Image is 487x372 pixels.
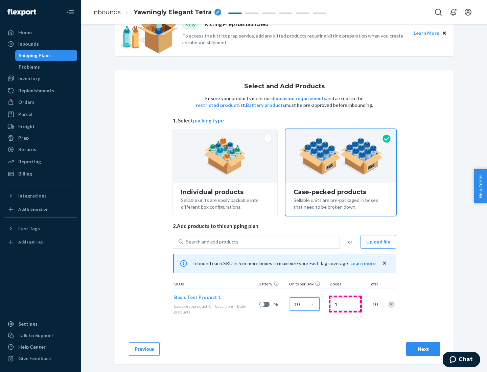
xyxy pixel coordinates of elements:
ol: breadcrumbs [87,2,227,22]
a: Settings [4,319,77,329]
div: Next [412,346,434,352]
a: Orders [4,97,77,108]
div: Replenishments [18,87,54,94]
a: Replenishments [4,85,77,96]
div: Prep [18,135,29,141]
a: Add Fast Tag [4,237,77,248]
div: Add Fast Tag [18,239,43,245]
div: Problems [19,64,40,70]
button: restricted product [196,102,238,109]
img: case-pack.59cecea509d18c883b923b81aeac6d0b.png [299,138,383,175]
div: Shipping Plans [19,52,51,59]
button: Open Search Box [432,5,445,19]
button: Close Navigation [64,5,77,19]
button: Learn More [414,29,439,37]
div: Baby products [174,303,257,315]
p: Kitting Prep has launched [205,20,269,29]
button: Basic Test Product 1 [174,294,221,301]
span: basic-test-product-1 [174,304,211,309]
div: Integrations [18,192,47,199]
p: To access the kitting prep service, add any kitted products requiring kitting preparation when yo... [182,32,408,46]
a: Reporting [4,156,77,167]
div: Fast Tags [18,225,40,232]
h1: Select and Add Products [244,83,325,90]
img: Flexport logo [7,9,36,16]
div: Inventory [18,75,40,82]
div: Inbound each SKU in 5 or more boxes to maximize your Fast Tag coverage [173,254,396,273]
div: Remove Item [388,301,395,308]
div: Sellable units are easily packable into different box configurations. [181,195,269,210]
button: Open account menu [461,5,475,19]
div: Help Center [18,344,46,350]
a: Inventory [4,73,77,84]
iframe: Opens a widget where you can chat to one of our agents [443,352,480,369]
button: Integrations [4,190,77,201]
button: Battery products [246,102,285,109]
button: Help Center [474,169,487,203]
button: close [381,260,388,267]
div: Total [362,281,379,288]
img: individual-pack.facf35554cb0f1810c75b2bd6df2d64e.png [204,138,246,175]
div: Talk to Support [18,332,53,339]
a: Home [4,27,77,38]
button: Next [406,342,440,356]
a: Problems [15,62,77,72]
a: Returns [4,144,77,155]
span: = [361,301,368,308]
a: Parcel [4,109,77,120]
span: Basic Test Product 1 [174,294,221,300]
button: Upload file [361,235,396,249]
button: dimension requirements [271,95,326,102]
div: Boxes [328,281,362,288]
span: or [348,238,352,245]
p: Ensure your products meet our and are not in the list. must be pre-approved before inbounding. [195,95,374,109]
span: No [274,301,287,308]
div: Units per Box [288,281,328,288]
div: Reporting [18,158,41,165]
a: Inbounds [4,39,77,49]
div: Settings [18,321,38,327]
input: Number of boxes [330,297,360,311]
div: Battery [257,281,288,288]
a: Shipping Plans [15,50,77,61]
div: SKUs [173,281,257,288]
button: Previous [129,342,160,356]
span: 0 available [215,304,233,309]
a: Freight [4,121,77,132]
div: Add Integration [18,206,48,212]
button: Open notifications [446,5,460,19]
button: Talk to Support [4,330,77,341]
button: Fast Tags [4,223,77,234]
div: Inbounds [18,41,39,47]
div: Billing [18,170,32,177]
span: Yawningly Elegant Tetra [134,8,212,17]
div: Case-packed products [294,189,388,195]
div: Returns [18,146,36,153]
a: Add Integration [4,204,77,215]
div: Individual products [181,189,269,195]
a: Billing [4,168,77,179]
button: Learn more [350,260,376,267]
button: Close [441,29,448,37]
div: Freight [18,123,35,130]
span: 2. Add products to this shipping plan [173,223,396,230]
span: 10 [371,301,378,308]
button: Give Feedback [4,353,77,364]
span: 1. Select [173,117,396,124]
div: Give Feedback [18,355,51,362]
div: Home [18,29,32,36]
a: Inbounds [92,8,121,16]
div: Sellable units are pre-packaged in boxes that need to be broken down. [294,195,388,210]
div: Search and add products [186,238,238,245]
a: Help Center [4,342,77,352]
div: Orders [18,99,34,106]
a: Prep [4,133,77,143]
input: Case Quantity [290,297,320,311]
div: Parcel [18,111,32,118]
div: NEW [182,20,199,29]
button: packing type [193,117,224,124]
